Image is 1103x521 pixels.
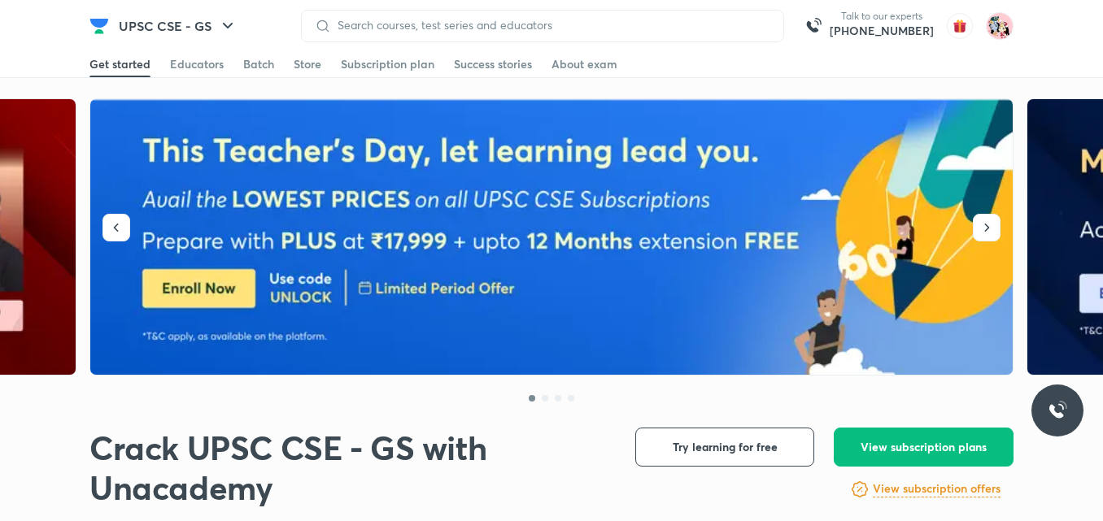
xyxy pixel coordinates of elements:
img: Company Logo [89,16,109,36]
div: Batch [243,56,274,72]
input: Search courses, test series and educators [331,19,770,32]
h1: Crack UPSC CSE - GS with Unacademy [89,428,609,507]
a: Educators [170,51,224,77]
div: Get started [89,56,150,72]
button: View subscription plans [834,428,1014,467]
div: Success stories [454,56,532,72]
span: Try learning for free [673,439,778,455]
a: Success stories [454,51,532,77]
div: Educators [170,56,224,72]
div: Subscription plan [341,56,434,72]
a: Subscription plan [341,51,434,77]
a: About exam [551,51,617,77]
a: Batch [243,51,274,77]
img: TANVI CHATURVEDI [986,12,1014,40]
a: View subscription offers [873,480,1001,499]
a: Get started [89,51,150,77]
a: Store [294,51,321,77]
a: [PHONE_NUMBER] [830,23,934,39]
img: ttu [1048,401,1067,420]
h6: View subscription offers [873,480,1001,497]
img: call-us [797,10,830,42]
div: About exam [551,56,617,72]
p: Talk to our experts [830,10,934,23]
img: avatar [947,13,973,39]
span: View subscription plans [861,439,987,455]
button: UPSC CSE - GS [109,10,247,42]
div: Store [294,56,321,72]
button: Try learning for free [635,428,814,467]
